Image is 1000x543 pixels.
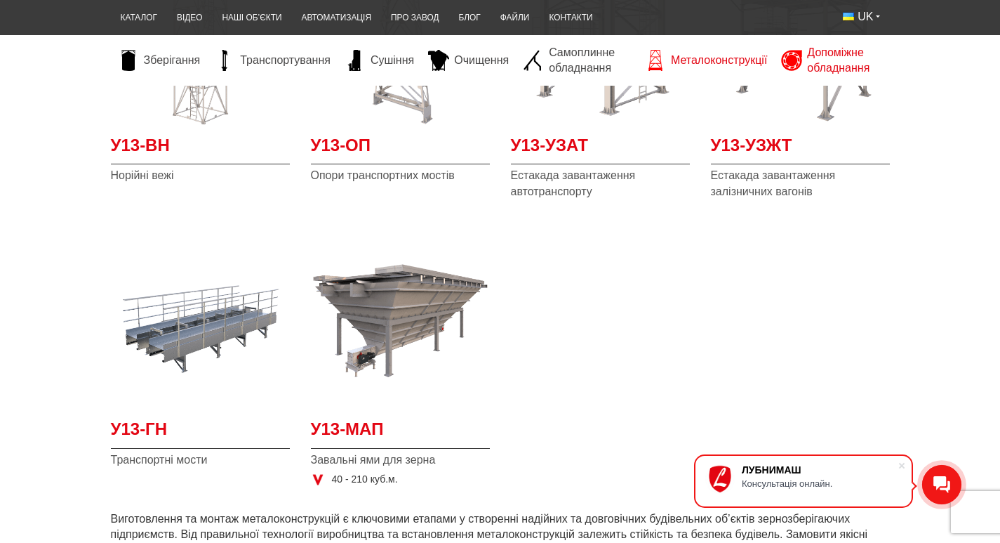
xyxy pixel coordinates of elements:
[421,50,516,71] a: Очищення
[311,417,490,449] a: У13-МАП
[111,133,290,165] a: У13-ВН
[539,4,602,32] a: Контакти
[111,417,290,449] a: У13-ГН
[111,50,208,71] a: Зберігання
[774,45,889,77] a: Допоміжне обладнання
[711,133,890,165] a: У13-УЗЖТ
[240,53,331,68] span: Транспортування
[111,168,290,183] span: Норійні вежі
[807,45,882,77] span: Допоміжне обладнання
[111,452,290,468] span: Транспортні мости
[338,50,421,71] a: Сушіння
[311,452,490,468] span: Завальні ями для зерна
[291,4,381,32] a: Автоматизація
[843,13,854,20] img: Українська
[516,45,638,77] a: Самоплинне обладнання
[332,473,398,487] span: 40 - 210 куб.м.
[638,50,774,71] a: Металоконструкції
[491,4,540,32] a: Файли
[212,4,291,32] a: Наші об’єкти
[671,53,767,68] span: Металоконструкції
[144,53,201,68] span: Зберігання
[549,45,631,77] span: Самоплинне обладнання
[167,4,212,32] a: Відео
[858,9,873,25] span: UK
[711,168,890,199] span: Естакада завантаження залізничних вагонів
[371,53,414,68] span: Сушіння
[833,4,889,30] button: UK
[511,168,690,199] span: Естакада завантаження автотранспорту
[448,4,490,32] a: Блог
[511,133,690,165] a: У13-УЗАТ
[742,464,898,476] div: ЛУБНИМАШ
[311,133,490,165] a: У13-ОП
[454,53,509,68] span: Очищення
[742,478,898,489] div: Консультація онлайн.
[207,50,338,71] a: Транспортування
[111,4,167,32] a: Каталог
[311,168,490,183] span: Опори транспортних мостів
[381,4,448,32] a: Про завод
